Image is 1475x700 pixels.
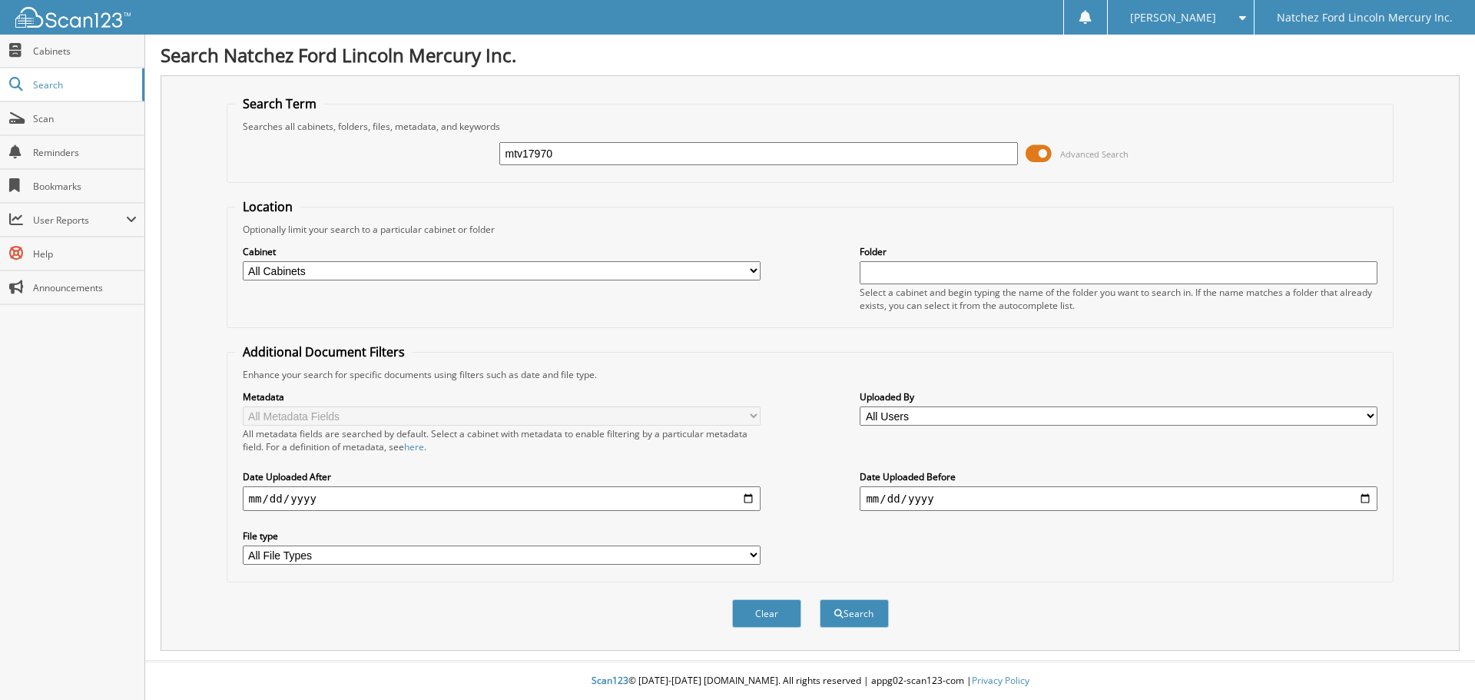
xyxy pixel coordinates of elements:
legend: Additional Document Filters [235,343,413,360]
span: Advanced Search [1060,148,1129,160]
input: end [860,486,1377,511]
img: scan123-logo-white.svg [15,7,131,28]
span: Bookmarks [33,180,137,193]
span: Search [33,78,134,91]
span: Help [33,247,137,260]
label: Uploaded By [860,390,1377,403]
div: Enhance your search for specific documents using filters such as date and file type. [235,368,1386,381]
label: Cabinet [243,245,761,258]
button: Search [820,599,889,628]
span: Cabinets [33,45,137,58]
h1: Search Natchez Ford Lincoln Mercury Inc. [161,42,1460,68]
input: start [243,486,761,511]
div: Optionally limit your search to a particular cabinet or folder [235,223,1386,236]
legend: Search Term [235,95,324,112]
span: Natchez Ford Lincoln Mercury Inc. [1277,13,1453,22]
button: Clear [732,599,801,628]
span: Scan123 [592,674,628,687]
iframe: Chat Widget [1398,626,1475,700]
div: All metadata fields are searched by default. Select a cabinet with metadata to enable filtering b... [243,427,761,453]
label: Metadata [243,390,761,403]
a: Privacy Policy [972,674,1029,687]
label: Date Uploaded Before [860,470,1377,483]
label: Folder [860,245,1377,258]
legend: Location [235,198,300,215]
span: Scan [33,112,137,125]
div: Searches all cabinets, folders, files, metadata, and keywords [235,120,1386,133]
a: here [404,440,424,453]
span: User Reports [33,214,126,227]
div: © [DATE]-[DATE] [DOMAIN_NAME]. All rights reserved | appg02-scan123-com | [145,662,1475,700]
span: Announcements [33,281,137,294]
span: Reminders [33,146,137,159]
label: File type [243,529,761,542]
span: [PERSON_NAME] [1130,13,1216,22]
label: Date Uploaded After [243,470,761,483]
div: Select a cabinet and begin typing the name of the folder you want to search in. If the name match... [860,286,1377,312]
